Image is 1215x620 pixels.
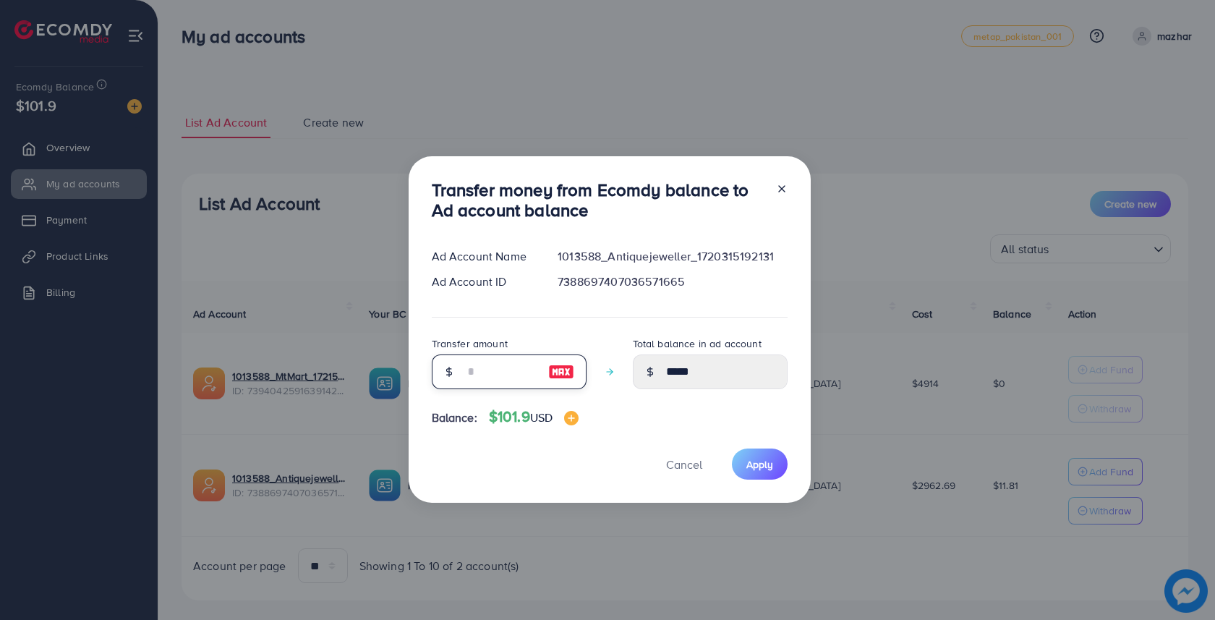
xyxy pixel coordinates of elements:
[530,409,553,425] span: USD
[546,248,798,265] div: 1013588_Antiquejeweller_1720315192131
[489,408,579,426] h4: $101.9
[420,273,547,290] div: Ad Account ID
[732,449,788,480] button: Apply
[432,336,508,351] label: Transfer amount
[432,409,477,426] span: Balance:
[546,273,798,290] div: 7388697407036571665
[420,248,547,265] div: Ad Account Name
[564,411,579,425] img: image
[746,457,773,472] span: Apply
[432,179,764,221] h3: Transfer money from Ecomdy balance to Ad account balance
[548,363,574,381] img: image
[666,456,702,472] span: Cancel
[633,336,762,351] label: Total balance in ad account
[648,449,720,480] button: Cancel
